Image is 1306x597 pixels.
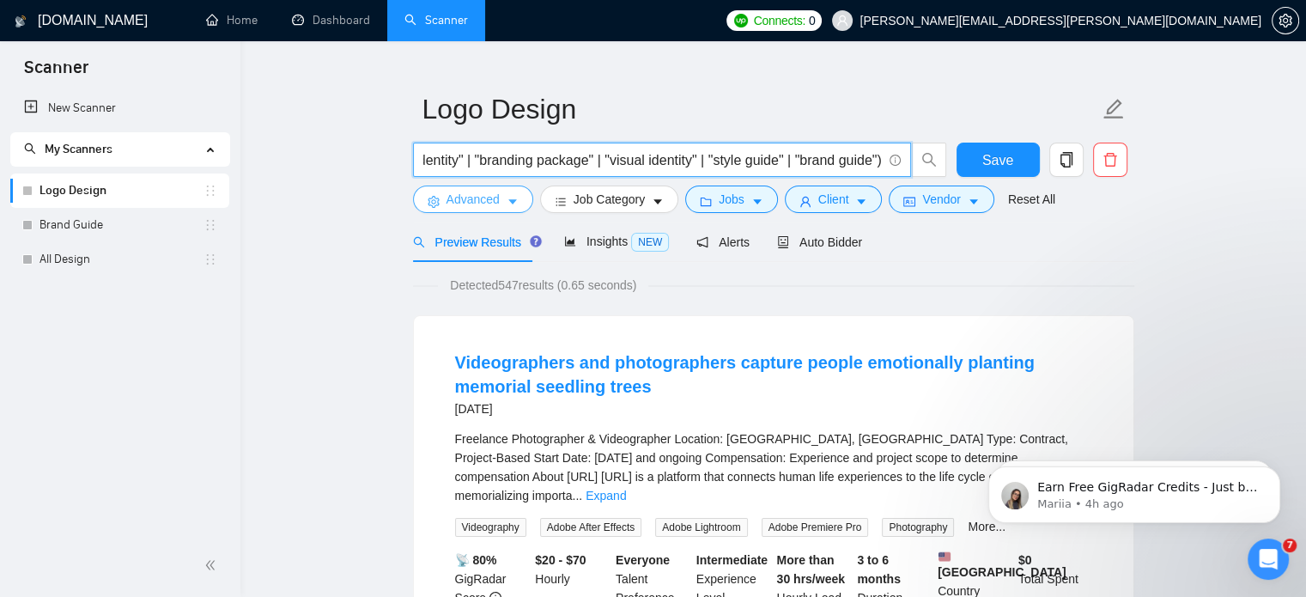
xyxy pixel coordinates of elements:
button: search [912,143,946,177]
span: setting [428,195,440,208]
span: Job Category [574,190,645,209]
span: My Scanners [24,142,112,156]
b: More than 30 hrs/week [777,553,845,586]
span: caret-down [652,195,664,208]
span: Adobe Lightroom [655,518,747,537]
iframe: Intercom notifications message [963,430,1306,551]
div: Did this answer your question? [21,402,570,421]
button: userClientcaret-down [785,186,883,213]
button: idcardVendorcaret-down [889,186,993,213]
span: Alerts [696,235,750,249]
input: Scanner name... [422,88,1099,131]
a: Expand [586,489,626,503]
button: delete [1093,143,1127,177]
button: folderJobscaret-down [685,186,778,213]
div: Freelance Photographer & Videographer Location: [GEOGRAPHIC_DATA], [GEOGRAPHIC_DATA] Type: Contra... [455,429,1092,505]
span: Advanced [446,190,500,209]
b: 3 to 6 months [857,553,901,586]
button: copy [1049,143,1084,177]
button: Collapse window [516,7,549,40]
span: Scanner [10,55,102,91]
input: Search Freelance Jobs... [423,149,882,171]
span: smiley reaction [318,419,362,454]
span: user [836,15,848,27]
span: Client [818,190,849,209]
span: copy [1050,152,1083,168]
a: homeHome [206,13,258,27]
button: Save [957,143,1040,177]
span: area-chart [564,235,576,247]
span: Vendor [922,190,960,209]
button: setting [1272,7,1299,34]
span: 😃 [327,419,352,454]
span: Save [982,149,1013,171]
span: 😐 [282,419,307,454]
span: Auto Bidder [777,235,862,249]
span: info-circle [890,155,901,166]
span: user [799,195,811,208]
button: barsJob Categorycaret-down [540,186,678,213]
b: $ 0 [1018,553,1032,567]
span: robot [777,236,789,248]
a: Open in help center [227,475,364,489]
span: holder [203,253,217,266]
img: upwork-logo.png [734,14,748,27]
span: Detected 547 results (0.65 seconds) [438,276,648,295]
a: setting [1272,14,1299,27]
span: neutral face reaction [273,419,318,454]
span: Adobe Premiere Pro [762,518,869,537]
span: caret-down [507,195,519,208]
div: Close [549,7,580,38]
a: dashboardDashboard [292,13,370,27]
span: search [413,236,425,248]
li: Brand Guide [10,208,229,242]
span: caret-down [968,195,980,208]
span: 0 [809,11,816,30]
button: settingAdvancedcaret-down [413,186,533,213]
li: All Design [10,242,229,277]
li: Logo Design [10,174,229,208]
li: New Scanner [10,91,229,125]
span: caret-down [855,195,867,208]
img: logo [15,8,27,35]
span: idcard [903,195,915,208]
span: delete [1094,152,1127,168]
b: Everyone [616,553,670,567]
a: Brand Guide [39,208,203,242]
span: double-left [204,557,222,574]
span: notification [696,236,708,248]
span: edit [1103,98,1125,120]
span: My Scanners [45,142,112,156]
span: holder [203,184,217,198]
span: folder [700,195,712,208]
span: Videography [455,518,526,537]
span: caret-down [751,195,763,208]
span: Jobs [719,190,744,209]
span: Connects: [754,11,805,30]
span: disappointed reaction [228,419,273,454]
span: Photography [882,518,954,537]
div: Tooltip anchor [528,234,544,249]
img: 🇺🇸 [938,551,951,563]
button: go back [11,7,44,40]
a: Logo Design [39,174,203,208]
b: Intermediate [696,553,768,567]
a: Reset All [1008,190,1055,209]
span: Insights [564,235,669,248]
b: 📡 80% [455,553,497,567]
span: setting [1273,14,1298,27]
a: searchScanner [404,13,468,27]
div: [DATE] [455,399,1092,419]
span: Adobe After Effects [540,518,642,537]
span: NEW [631,233,669,252]
b: [GEOGRAPHIC_DATA] [938,551,1066,579]
a: All Design [39,242,203,277]
a: New Scanner [24,91,216,125]
iframe: Intercom live chat [1248,539,1289,580]
b: $20 - $70 [535,553,586,567]
span: holder [203,218,217,232]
